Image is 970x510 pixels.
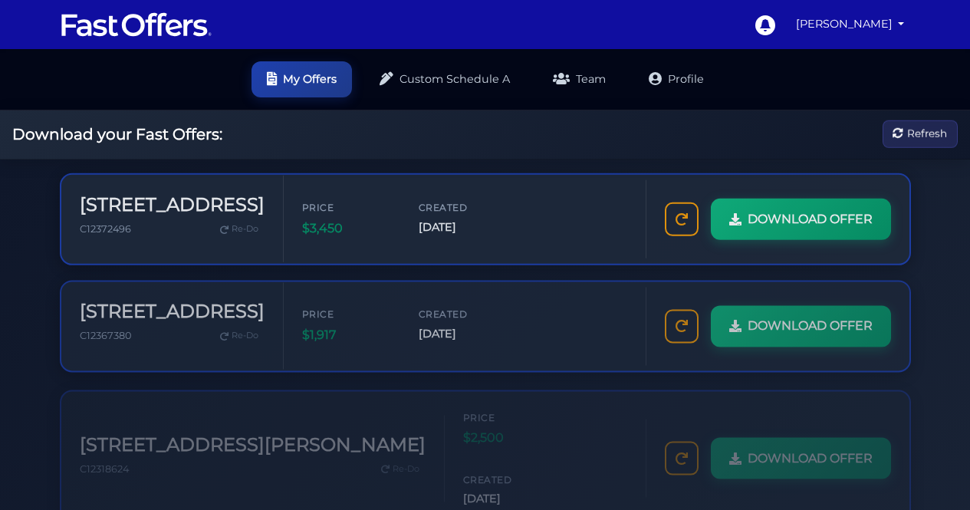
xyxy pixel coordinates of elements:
a: Re-Do [214,322,265,342]
span: C12367380 [80,326,131,337]
span: $1,917 [302,321,394,341]
span: Refresh [907,126,947,143]
span: $2,500 [463,418,555,438]
span: Re-Do [393,452,419,466]
a: Re-Do [375,449,426,469]
span: [DATE] [463,480,555,498]
button: Refresh [883,120,958,149]
a: DOWNLOAD OFFER [711,197,891,239]
span: Price [463,400,555,415]
h3: [STREET_ADDRESS] [80,192,265,215]
span: Re-Do [232,221,258,235]
a: Team [538,61,621,97]
span: Created [463,462,555,477]
span: [DATE] [419,321,511,339]
a: Re-Do [214,218,265,238]
a: DOWNLOAD OFFER [711,428,891,469]
span: C12318624 [80,453,129,465]
span: Price [302,199,394,213]
span: Created [419,199,511,213]
a: DOWNLOAD OFFER [711,301,891,343]
span: Price [302,303,394,318]
span: [DATE] [419,217,511,235]
span: DOWNLOAD OFFER [748,439,873,459]
h3: [STREET_ADDRESS][PERSON_NAME] [80,424,426,446]
span: C12372496 [80,222,131,233]
h3: [STREET_ADDRESS] [80,297,265,319]
span: Re-Do [232,325,258,339]
a: Profile [633,61,719,97]
h2: Download your Fast Offers: [12,125,222,143]
a: [PERSON_NAME] [790,9,911,39]
span: $3,450 [302,217,394,237]
span: DOWNLOAD OFFER [748,208,873,228]
a: My Offers [252,61,352,97]
a: Custom Schedule A [364,61,525,97]
span: Created [419,303,511,318]
span: DOWNLOAD OFFER [748,312,873,332]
